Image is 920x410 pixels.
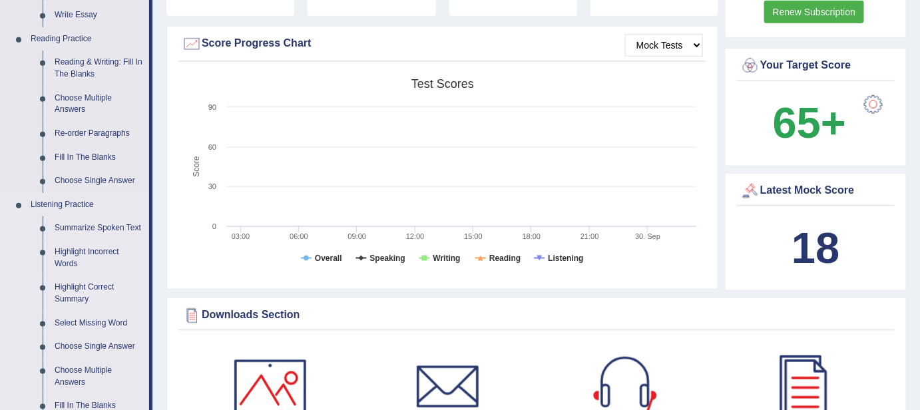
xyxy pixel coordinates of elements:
a: Reading & Writing: Fill In The Blanks [49,51,149,86]
text: 30 [208,182,216,190]
div: Latest Mock Score [740,181,891,201]
a: Write Essay [49,3,149,27]
text: 03:00 [232,232,250,240]
a: Choose Single Answer [49,169,149,193]
a: Listening Practice [25,193,149,217]
text: 09:00 [348,232,367,240]
a: Reading Practice [25,27,149,51]
a: Re-order Paragraphs [49,122,149,146]
div: Downloads Section [182,306,891,325]
text: 12:00 [406,232,425,240]
a: Highlight Correct Summary [49,276,149,311]
text: 15:00 [464,232,483,240]
a: Summarize Spoken Text [49,216,149,240]
a: Choose Multiple Answers [49,87,149,122]
text: 18:00 [523,232,541,240]
tspan: Speaking [370,254,405,263]
div: Your Target Score [740,56,891,76]
a: Renew Subscription [764,1,865,23]
text: 21:00 [580,232,599,240]
text: 60 [208,143,216,151]
tspan: Reading [489,254,521,263]
text: 0 [212,222,216,230]
tspan: 30. Sep [635,232,660,240]
a: Choose Single Answer [49,335,149,359]
a: Fill In The Blanks [49,146,149,170]
text: 90 [208,103,216,111]
a: Highlight Incorrect Words [49,240,149,276]
tspan: Score [192,156,201,178]
a: Choose Multiple Answers [49,359,149,394]
b: 18 [792,224,839,272]
a: Select Missing Word [49,311,149,335]
tspan: Listening [548,254,583,263]
tspan: Test scores [411,77,474,91]
tspan: Writing [433,254,461,263]
tspan: Overall [315,254,342,263]
div: Score Progress Chart [182,34,703,54]
text: 06:00 [290,232,308,240]
b: 65+ [773,99,846,147]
